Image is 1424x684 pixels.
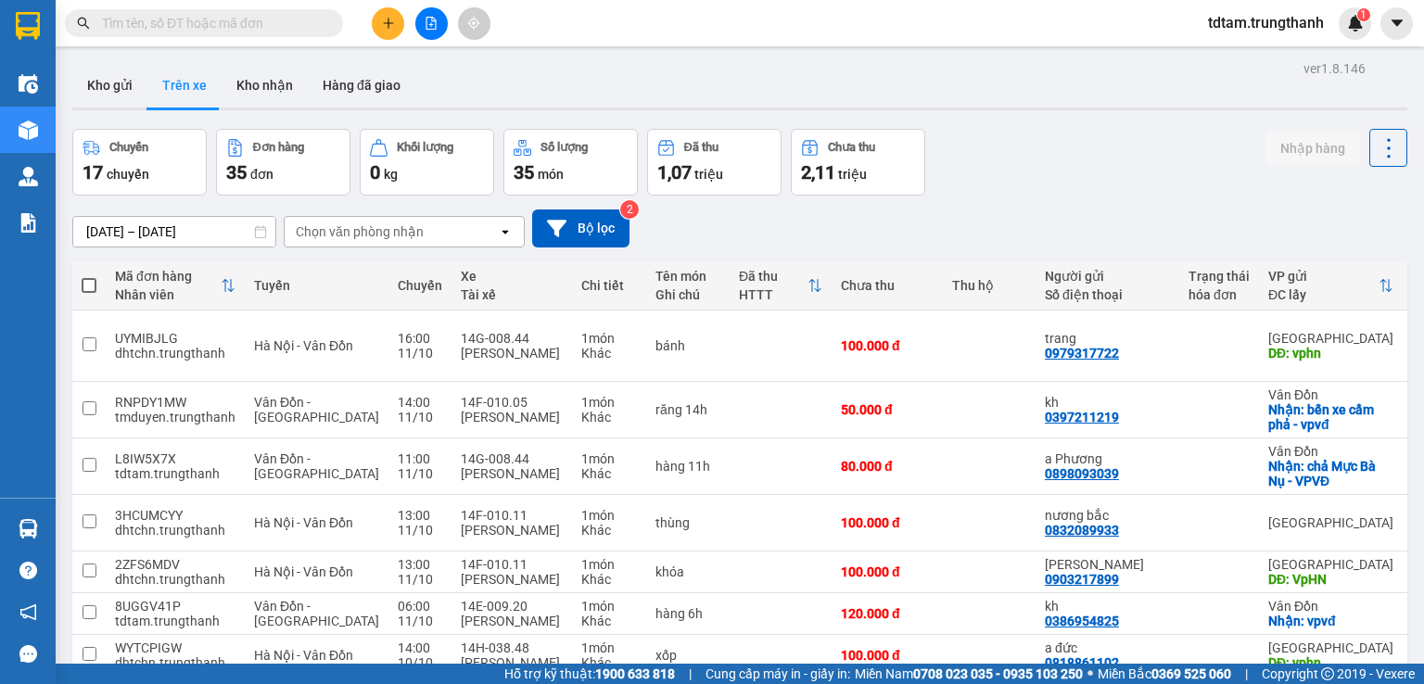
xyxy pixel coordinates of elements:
div: [PERSON_NAME] [461,466,563,481]
div: 1 món [581,557,637,572]
button: Trên xe [147,63,222,108]
span: file-add [425,17,438,30]
button: Đã thu1,07 triệu [647,129,782,196]
span: plus [382,17,395,30]
div: DĐ: vphn [1268,346,1393,361]
button: Khối lượng0kg [360,129,494,196]
img: warehouse-icon [19,167,38,186]
div: 1 món [581,508,637,523]
span: | [689,664,692,684]
div: 8UGGV41P [115,599,235,614]
div: 50.000 đ [841,402,934,417]
button: aim [458,7,490,40]
div: tdtam.trungthanh [115,614,235,628]
div: 0818861102 [1045,655,1119,670]
div: 14:00 [398,395,442,410]
div: 1 món [581,331,637,346]
div: 06:00 [398,599,442,614]
strong: 0369 525 060 [1151,666,1231,681]
div: 11/10 [398,410,442,424]
span: Hà Nội - Vân Đồn [254,515,353,530]
div: 100.000 đ [841,564,934,579]
div: [GEOGRAPHIC_DATA] [1268,331,1393,346]
div: Số điện thoại [1045,287,1170,302]
div: 0832089933 [1045,523,1119,538]
div: 1 món [581,395,637,410]
img: warehouse-icon [19,519,38,538]
div: Tuyến [254,278,379,293]
button: Nhập hàng [1265,132,1360,165]
div: Chị Linh [1045,557,1170,572]
th: Toggle SortBy [1259,261,1403,310]
div: Ghi chú [655,287,720,302]
span: Vân Đồn - [GEOGRAPHIC_DATA] [254,451,379,481]
div: DĐ: VpHN [1268,572,1393,587]
div: Khác [581,655,637,670]
div: kh [1045,599,1170,614]
th: Toggle SortBy [106,261,245,310]
div: [PERSON_NAME] [461,655,563,670]
span: Hỗ trợ kỹ thuật: [504,664,675,684]
div: Chưa thu [828,141,875,154]
div: Đã thu [739,269,807,284]
div: Khối lượng [397,141,453,154]
span: 1 [1360,8,1367,21]
button: Số lượng35món [503,129,638,196]
div: 10/10 [398,655,442,670]
div: hàng 6h [655,606,720,621]
div: [PERSON_NAME] [461,614,563,628]
div: [GEOGRAPHIC_DATA] [1268,557,1393,572]
div: 13:00 [398,508,442,523]
span: 1,07 [657,161,692,184]
div: tdtam.trungthanh [115,466,235,481]
button: Hàng đã giao [308,63,415,108]
button: Kho gửi [72,63,147,108]
img: solution-icon [19,213,38,233]
button: caret-down [1380,7,1413,40]
div: 2ZFS6MDV [115,557,235,572]
span: Miền Nam [855,664,1083,684]
span: 17 [83,161,103,184]
button: Bộ lọc [532,209,629,247]
div: 13:00 [398,557,442,572]
div: Nhận: chả Mực Bà Nụ - VPVĐ [1268,459,1393,488]
div: 100.000 đ [841,515,934,530]
button: Kho nhận [222,63,308,108]
div: xốp [655,648,720,663]
div: hàng 11h [655,459,720,474]
div: 100.000 đ [841,648,934,663]
div: Khác [581,410,637,424]
th: Toggle SortBy [730,261,832,310]
div: Chuyến [109,141,148,154]
div: trang [1045,331,1170,346]
span: question-circle [19,562,37,579]
div: a Phương [1045,451,1170,466]
div: Tài xế [461,287,563,302]
div: 11/10 [398,346,442,361]
div: Chưa thu [841,278,934,293]
div: [GEOGRAPHIC_DATA] [1268,515,1393,530]
div: 14F-010.05 [461,395,563,410]
div: 14F-010.11 [461,508,563,523]
img: warehouse-icon [19,120,38,140]
span: triệu [694,167,723,182]
div: WYTCPIGW [115,640,235,655]
div: Khác [581,523,637,538]
div: 11/10 [398,572,442,587]
div: hóa đơn [1189,287,1250,302]
span: đơn [250,167,273,182]
div: ĐC lấy [1268,287,1379,302]
div: Nhân viên [115,287,221,302]
div: HTTT [739,287,807,302]
div: Khác [581,466,637,481]
button: Đơn hàng35đơn [216,129,350,196]
div: Vân Đồn [1268,599,1393,614]
div: ver 1.8.146 [1303,58,1366,79]
div: [PERSON_NAME] [461,572,563,587]
span: món [538,167,564,182]
div: [GEOGRAPHIC_DATA] [1268,640,1393,655]
div: 80.000 đ [841,459,934,474]
div: 11/10 [398,466,442,481]
div: 16:00 [398,331,442,346]
div: 3HCUMCYY [115,508,235,523]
